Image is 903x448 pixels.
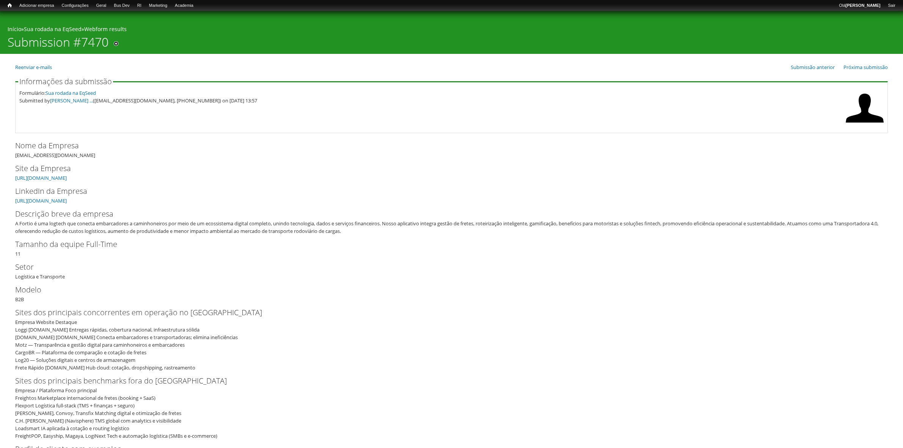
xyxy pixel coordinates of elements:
div: » » [8,25,895,35]
a: Próxima submissão [843,64,888,71]
legend: Informações da submissão [18,78,113,85]
a: Submissão anterior [791,64,835,71]
div: [EMAIL_ADDRESS][DOMAIN_NAME] [15,140,888,159]
a: Geral [92,2,110,9]
a: Olá[PERSON_NAME] [835,2,884,9]
a: Marketing [145,2,171,9]
a: RI [133,2,145,9]
div: Empresa Website Destaque Loggi [DOMAIN_NAME] Entregas rápidas, cobertura nacional, infraestrutura... [15,318,883,371]
a: Sua rodada na EqSeed [46,90,96,96]
label: Site da Empresa [15,163,875,174]
a: Academia [171,2,197,9]
a: Início [8,25,21,33]
div: 11 [15,239,888,258]
div: A Fortio é uma logtech que conecta embarcadores a caminhoneiros por meio de um ecossistema digita... [15,220,883,235]
a: [PERSON_NAME] ... [50,97,93,104]
img: Foto de Thiago Moreira dos Santos [846,89,884,127]
div: Submitted by ([EMAIL_ADDRESS][DOMAIN_NAME], [PHONE_NUMBER]) on [DATE] 13:57 [19,97,842,104]
a: Bus Dev [110,2,133,9]
a: Sair [884,2,899,9]
label: Descrição breve da empresa [15,208,875,220]
a: Adicionar empresa [16,2,58,9]
label: Sites dos principais concorrentes em operação no [GEOGRAPHIC_DATA] [15,307,875,318]
label: Tamanho da equipe Full-Time [15,239,875,250]
a: [URL][DOMAIN_NAME] [15,197,67,204]
label: Nome da Empresa [15,140,875,151]
a: Reenviar e-mails [15,64,52,71]
label: Modelo [15,284,875,296]
div: B2B [15,284,888,303]
a: Configurações [58,2,93,9]
a: Início [4,2,16,9]
div: Formulário: [19,89,842,97]
div: Logística e Transporte [15,261,888,280]
a: Sua rodada na EqSeed [24,25,82,33]
a: Ver perfil do usuário. [846,122,884,129]
label: Sites dos principais benchmarks fora do [GEOGRAPHIC_DATA] [15,375,875,387]
label: Setor [15,261,875,273]
span: Início [8,3,12,8]
a: [URL][DOMAIN_NAME] [15,174,67,181]
label: LinkedIn da Empresa [15,185,875,197]
h1: Submission #7470 [8,35,108,54]
a: Webform results [84,25,127,33]
strong: [PERSON_NAME] [845,3,880,8]
div: Empresa / Plataforma Foco principal Freightos Marketplace internacional de fretes (booking + SaaS... [15,387,883,440]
